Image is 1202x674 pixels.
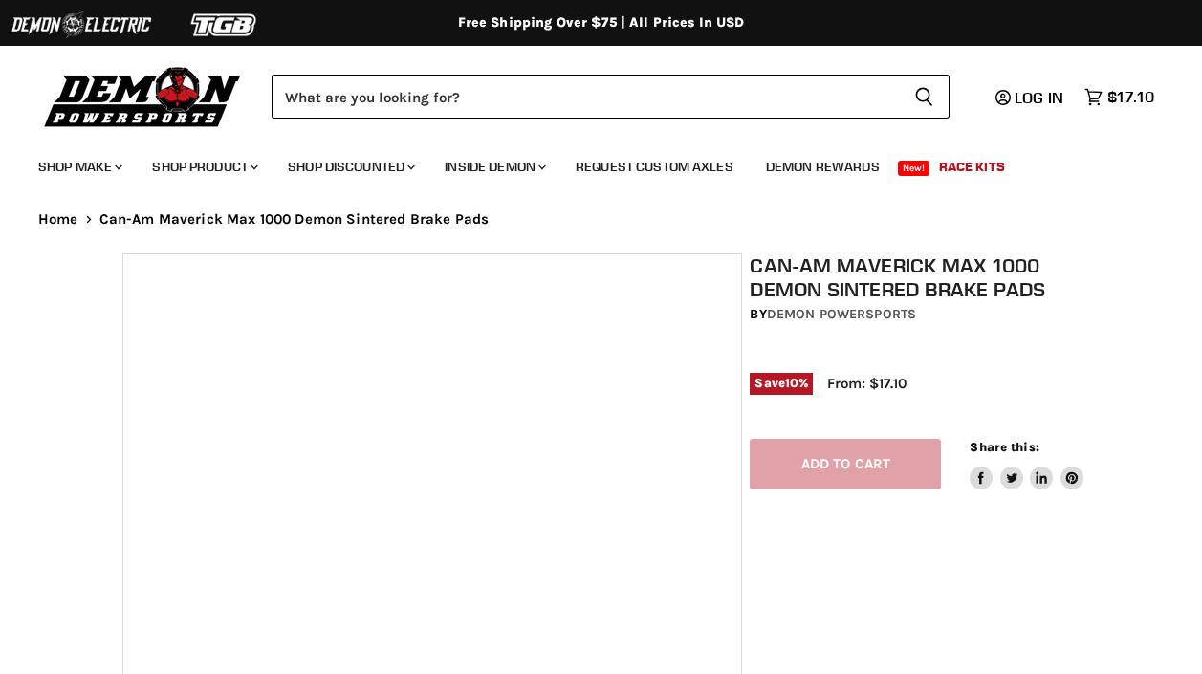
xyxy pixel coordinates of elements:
[273,147,426,186] a: Shop Discounted
[1015,88,1063,107] span: Log in
[38,211,78,228] a: Home
[752,147,894,186] a: Demon Rewards
[899,75,950,119] button: Search
[970,440,1038,454] span: Share this:
[898,161,930,176] span: New!
[153,7,296,43] img: TGB Logo 2
[138,147,270,186] a: Shop Product
[38,62,248,130] img: Demon Powersports
[750,373,813,394] span: Save %
[430,147,557,186] a: Inside Demon
[272,75,950,119] form: Product
[970,439,1083,489] aside: Share this:
[272,75,899,119] input: Search
[99,211,490,228] span: Can-Am Maverick Max 1000 Demon Sintered Brake Pads
[1075,83,1164,111] a: $17.10
[10,7,153,43] img: Demon Electric Logo 2
[24,140,1149,186] ul: Main menu
[561,147,748,186] a: Request Custom Axles
[987,89,1075,106] a: Log in
[827,375,907,392] span: From: $17.10
[925,147,1019,186] a: Race Kits
[767,306,916,322] a: Demon Powersports
[785,376,798,390] span: 10
[1107,88,1154,106] span: $17.10
[750,304,1087,325] div: by
[750,253,1087,301] h1: Can-Am Maverick Max 1000 Demon Sintered Brake Pads
[24,147,134,186] a: Shop Make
